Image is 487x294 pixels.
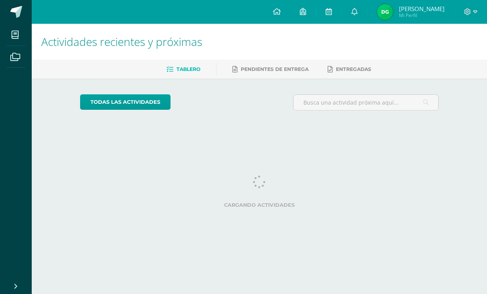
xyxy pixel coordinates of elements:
label: Cargando actividades [80,202,439,208]
a: Pendientes de entrega [232,63,309,76]
span: Tablero [176,66,200,72]
span: Actividades recientes y próximas [41,34,202,49]
span: Mi Perfil [399,12,445,19]
span: [PERSON_NAME] [399,5,445,13]
span: Entregadas [336,66,371,72]
span: Pendientes de entrega [241,66,309,72]
a: todas las Actividades [80,94,171,110]
a: Entregadas [328,63,371,76]
img: 5caa59a7d31e86140ad78f8759336f6a.png [377,4,393,20]
a: Tablero [167,63,200,76]
input: Busca una actividad próxima aquí... [293,95,439,110]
